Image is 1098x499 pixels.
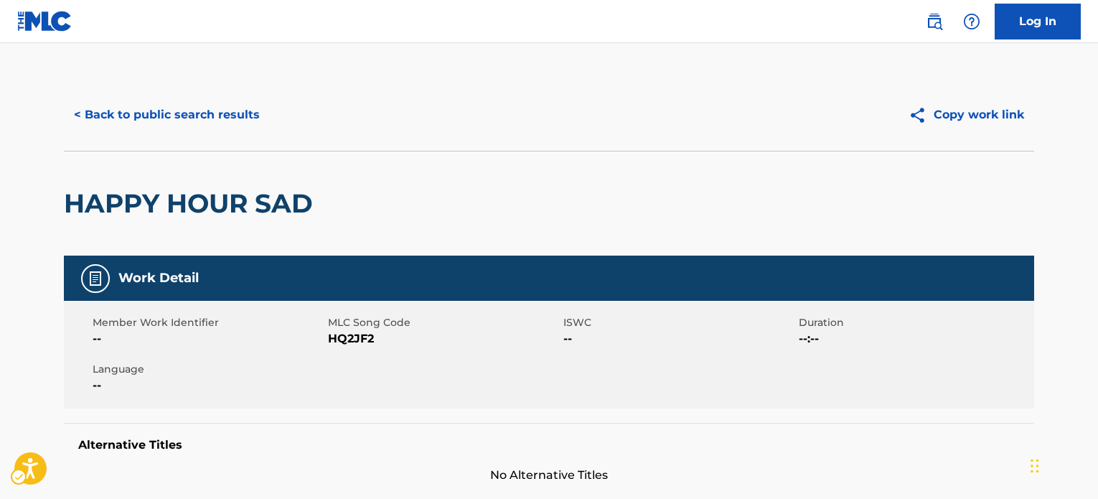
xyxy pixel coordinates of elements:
img: help [963,13,980,30]
span: ISWC [563,315,795,330]
img: MLC Logo [17,11,72,32]
button: Copy work link [898,97,1034,133]
iframe: Hubspot Iframe [1026,430,1098,499]
span: Language [93,362,324,377]
span: --:-- [799,330,1031,348]
span: -- [563,330,795,348]
h2: HAPPY HOUR SAD [64,187,320,220]
span: No Alternative Titles [64,467,1034,484]
span: -- [93,330,324,348]
button: < Back to public search results [64,97,270,133]
img: Copy work link [909,106,934,124]
span: Duration [799,315,1031,330]
div: Chat Widget [1026,430,1098,499]
span: MLC Song Code [328,315,560,330]
span: HQ2JF2 [328,330,560,348]
span: Member Work Identifier [93,315,324,330]
img: Work Detail [87,270,104,287]
span: -- [93,377,324,394]
h5: Alternative Titles [78,438,1020,452]
a: Log In [995,4,1081,39]
div: Drag [1031,444,1039,488]
h5: Work Detail [118,270,199,286]
img: search [926,13,943,30]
